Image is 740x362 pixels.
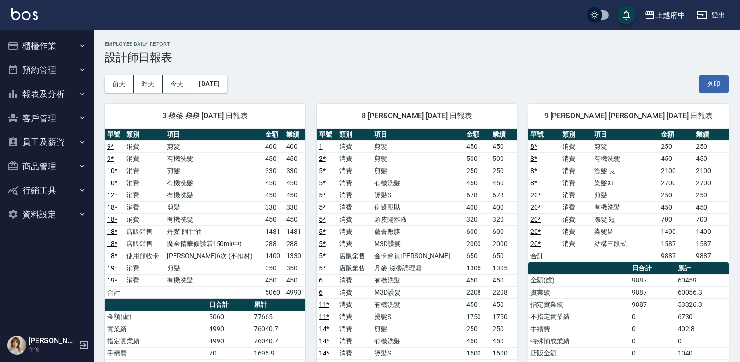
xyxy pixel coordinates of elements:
[464,152,491,165] td: 500
[207,347,252,359] td: 70
[464,129,491,141] th: 金額
[528,274,629,286] td: 金額(虛)
[124,140,165,152] td: 消費
[116,111,294,121] span: 3 黎黎 黎黎 [DATE] 日報表
[372,286,464,298] td: M3D護髮
[263,140,284,152] td: 400
[105,311,207,323] td: 金額(虛)
[124,201,165,213] td: 消費
[464,274,491,286] td: 450
[372,165,464,177] td: 剪髮
[284,177,305,189] td: 450
[337,286,372,298] td: 消費
[124,274,165,286] td: 消費
[528,311,629,323] td: 不指定實業績
[490,152,517,165] td: 500
[655,9,685,21] div: 上越府中
[592,152,659,165] td: 有機洗髮
[592,225,659,238] td: 染髮M
[490,177,517,189] td: 450
[124,152,165,165] td: 消費
[284,189,305,201] td: 450
[659,129,694,141] th: 金額
[319,276,323,284] a: 6
[617,6,636,24] button: save
[464,311,491,323] td: 1750
[337,189,372,201] td: 消費
[560,129,592,141] th: 類別
[675,347,728,359] td: 1040
[372,274,464,286] td: 有機洗髮
[694,165,729,177] td: 2100
[694,140,729,152] td: 250
[372,225,464,238] td: 蘆薈敷膜
[372,152,464,165] td: 剪髮
[659,250,694,262] td: 9887
[4,106,90,130] button: 客戶管理
[337,347,372,359] td: 消費
[464,177,491,189] td: 450
[630,335,676,347] td: 0
[490,129,517,141] th: 業績
[263,152,284,165] td: 450
[337,165,372,177] td: 消費
[372,298,464,311] td: 有機洗髮
[464,335,491,347] td: 450
[207,323,252,335] td: 4990
[659,238,694,250] td: 1587
[165,262,263,274] td: 剪髮
[592,177,659,189] td: 染髮XL
[337,298,372,311] td: 消費
[560,201,592,213] td: 消費
[252,335,305,347] td: 76040.7
[592,140,659,152] td: 剪髮
[105,323,207,335] td: 實業績
[105,286,124,298] td: 合計
[464,286,491,298] td: 2208
[490,347,517,359] td: 1500
[105,335,207,347] td: 指定實業績
[659,225,694,238] td: 1400
[124,177,165,189] td: 消費
[372,347,464,359] td: 燙髮S
[490,165,517,177] td: 250
[284,262,305,274] td: 350
[263,274,284,286] td: 450
[372,250,464,262] td: 金卡會員[PERSON_NAME]
[528,250,560,262] td: 合計
[4,82,90,106] button: 報表及分析
[528,323,629,335] td: 手續費
[659,152,694,165] td: 450
[675,323,728,335] td: 402.8
[284,152,305,165] td: 450
[464,201,491,213] td: 400
[592,189,659,201] td: 剪髮
[464,298,491,311] td: 450
[464,213,491,225] td: 320
[4,178,90,203] button: 行銷工具
[464,323,491,335] td: 250
[328,111,506,121] span: 8 [PERSON_NAME] [DATE] 日報表
[699,75,729,93] button: 列印
[592,213,659,225] td: 漂髮 短
[284,165,305,177] td: 330
[490,323,517,335] td: 250
[464,189,491,201] td: 678
[675,311,728,323] td: 6730
[11,8,38,20] img: Logo
[337,140,372,152] td: 消費
[560,213,592,225] td: 消費
[163,75,192,93] button: 今天
[630,298,676,311] td: 9887
[675,286,728,298] td: 60056.3
[372,177,464,189] td: 有機洗髮
[372,140,464,152] td: 剪髮
[694,225,729,238] td: 1400
[675,262,728,275] th: 累計
[252,299,305,311] th: 累計
[592,165,659,177] td: 漂髮 長
[630,347,676,359] td: 0
[630,311,676,323] td: 0
[263,129,284,141] th: 金額
[337,262,372,274] td: 店販銷售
